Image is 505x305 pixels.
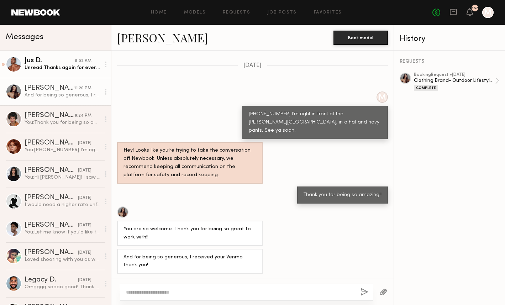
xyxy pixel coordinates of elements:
div: Clothing Brand- Outdoor Lifestyle Shoot [414,77,495,84]
div: 8:52 AM [75,58,91,64]
div: Unread: Thanks again for everything [DATE]! If things do come around for Target and you need AA g... [25,64,100,71]
div: 9:24 PM [75,112,91,119]
a: Book model [333,34,388,40]
div: Complete [414,85,438,91]
div: [DATE] [78,222,91,229]
div: You: Hi [PERSON_NAME]! I saw you submitted to my job listing for a shoot with a small sustainable... [25,174,100,181]
a: Home [151,10,167,15]
div: History [400,35,499,43]
a: Models [184,10,206,15]
div: You: Let me know if you'd like to move forward. Totally understand if not! [25,229,100,236]
div: Loved shooting with you as well!! I just followed you on ig! :) look forward to seeing the pics! [25,256,100,263]
a: Favorites [314,10,342,15]
div: [PERSON_NAME] [25,249,78,256]
div: Omgggg soooo good! Thank you for all these! He clearly had a blast! Yes let me know if you ever n... [25,284,100,290]
div: [PERSON_NAME] [25,85,74,92]
div: Hey! Looks like you’re trying to take the conversation off Newbook. Unless absolutely necessary, ... [123,147,256,179]
div: And for being so generous, I received your Venmo thank you! [25,92,100,99]
div: [PHONE_NUMBER] I’m right in front of the [PERSON_NAME][GEOGRAPHIC_DATA], in a hat and navy pants.... [249,110,382,135]
span: Messages [6,33,43,41]
div: And for being so generous, I received your Venmo thank you! [123,253,256,270]
div: [PERSON_NAME] [25,112,75,119]
div: Legacy D. [25,277,78,284]
div: [PERSON_NAME] [25,194,78,201]
div: [DATE] [78,167,91,174]
div: You: Thank you for being so amazing! [25,119,100,126]
div: [PERSON_NAME] [25,222,78,229]
div: [DATE] [78,140,91,147]
a: M [482,7,494,18]
a: Requests [223,10,250,15]
div: I would need a higher rate unfortunately! [25,201,100,208]
div: 157 [472,6,478,10]
div: [DATE] [78,249,91,256]
a: [PERSON_NAME] [117,30,208,45]
div: 11:20 PM [74,85,91,92]
div: Jus D. [25,57,75,64]
div: [PERSON_NAME] [25,167,78,174]
div: REQUESTS [400,59,499,64]
div: [PERSON_NAME] [25,140,78,147]
div: Thank you for being so amazing!! [304,191,382,199]
a: Job Posts [267,10,297,15]
div: You are so welcome. Thank you for being so great to work with!! [123,225,256,242]
div: booking Request • [DATE] [414,73,495,77]
span: [DATE] [243,63,262,69]
div: [DATE] [78,195,91,201]
div: You: [PHONE_NUMBER] I’m right in front of the [PERSON_NAME][GEOGRAPHIC_DATA], in a hat and navy p... [25,147,100,153]
button: Book model [333,31,388,45]
a: bookingRequest •[DATE]Clothing Brand- Outdoor Lifestyle ShootComplete [414,73,499,91]
div: [DATE] [78,277,91,284]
